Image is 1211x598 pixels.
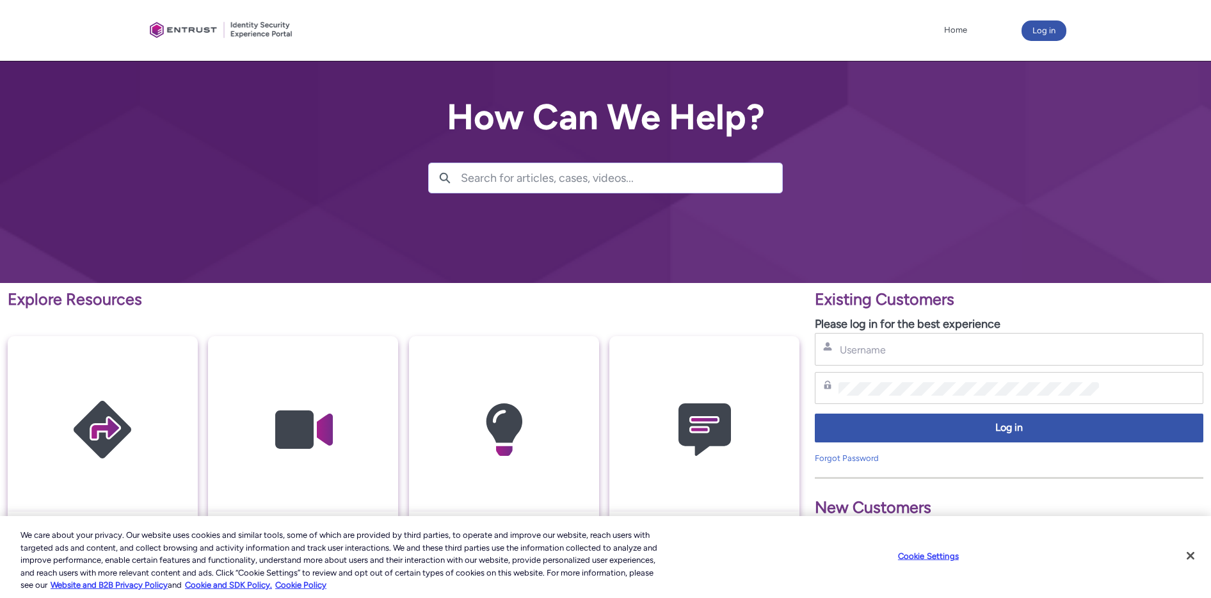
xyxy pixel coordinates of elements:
input: Username [838,343,1098,357]
img: Getting Started [42,361,163,499]
a: Cookie Policy [275,580,326,590]
button: Cookie Settings [888,544,968,569]
img: Knowledge Articles [443,361,565,499]
a: Cookie and SDK Policy. [185,580,272,590]
div: We care about your privacy. Our website uses cookies and similar tools, some of which are provide... [20,529,666,592]
img: Contact Support [644,361,766,499]
a: Home [941,20,970,40]
img: Video Guides [243,361,364,499]
a: More information about our cookie policy., opens in a new tab [51,580,168,590]
p: Please log in for the best experience [815,316,1203,333]
button: Search [429,163,461,193]
p: New Customers [815,496,1203,520]
p: Explore Resources [8,287,799,312]
button: Log in [1022,20,1066,41]
a: Forgot Password [815,453,879,463]
h2: How Can We Help? [428,97,783,137]
p: Existing Customers [815,287,1203,312]
button: Log in [815,414,1203,442]
button: Close [1176,542,1205,570]
span: Log in [823,421,1195,435]
input: Search for articles, cases, videos... [461,163,782,193]
iframe: Qualified Messenger [983,302,1211,598]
